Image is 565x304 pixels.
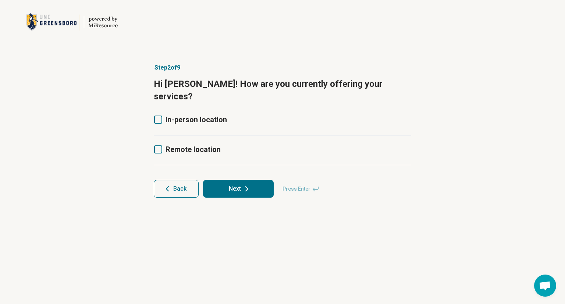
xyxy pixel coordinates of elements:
[154,78,411,103] p: Hi [PERSON_NAME]! How are you currently offering your services?
[278,180,324,198] span: Press Enter
[12,13,118,31] a: UNC Greensboropowered by
[154,180,199,198] button: Back
[26,13,79,31] img: UNC Greensboro
[534,275,556,297] div: Open chat
[203,180,274,198] button: Next
[166,145,221,154] span: Remote location
[173,186,186,192] span: Back
[166,115,227,124] span: In-person location
[89,16,118,22] div: powered by
[154,63,411,72] p: Step 2 of 9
